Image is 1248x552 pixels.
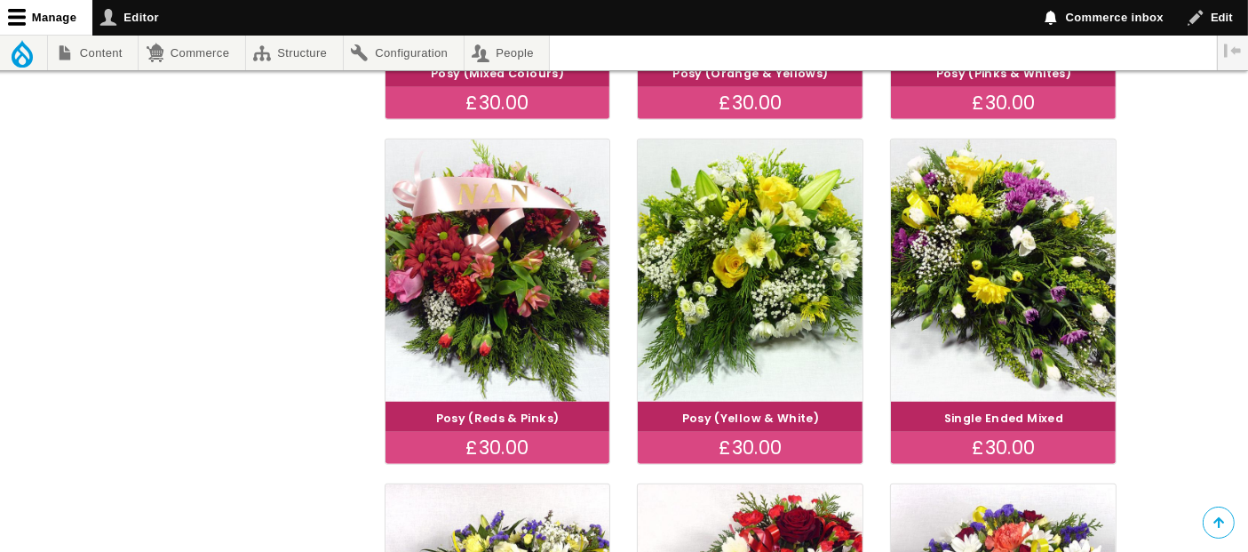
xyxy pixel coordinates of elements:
div: £30.00 [386,87,610,119]
div: £30.00 [891,87,1116,119]
a: People [465,36,550,70]
a: Posy (Pinks & Whites) [936,66,1071,81]
div: £30.00 [386,432,610,464]
a: Configuration [344,36,464,70]
a: Commerce [139,36,244,70]
a: Posy (Reds & Pinks) [436,411,560,426]
a: Structure [246,36,343,70]
img: Posy (Reds & Pinks) [386,140,610,402]
a: Single Ended Mixed [944,411,1063,426]
a: Posy (Mixed Colours) [431,66,564,81]
div: £30.00 [891,432,1116,464]
div: £30.00 [638,432,862,464]
div: £30.00 [638,87,862,119]
img: Single Ended Mixed [891,140,1116,402]
a: Posy (Orange & Yellows) [672,66,828,81]
button: Vertical orientation [1218,36,1248,66]
img: Posy (Yellow & White) [638,140,862,402]
a: Content [48,36,138,70]
a: Posy (Yellow & White) [682,411,819,426]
